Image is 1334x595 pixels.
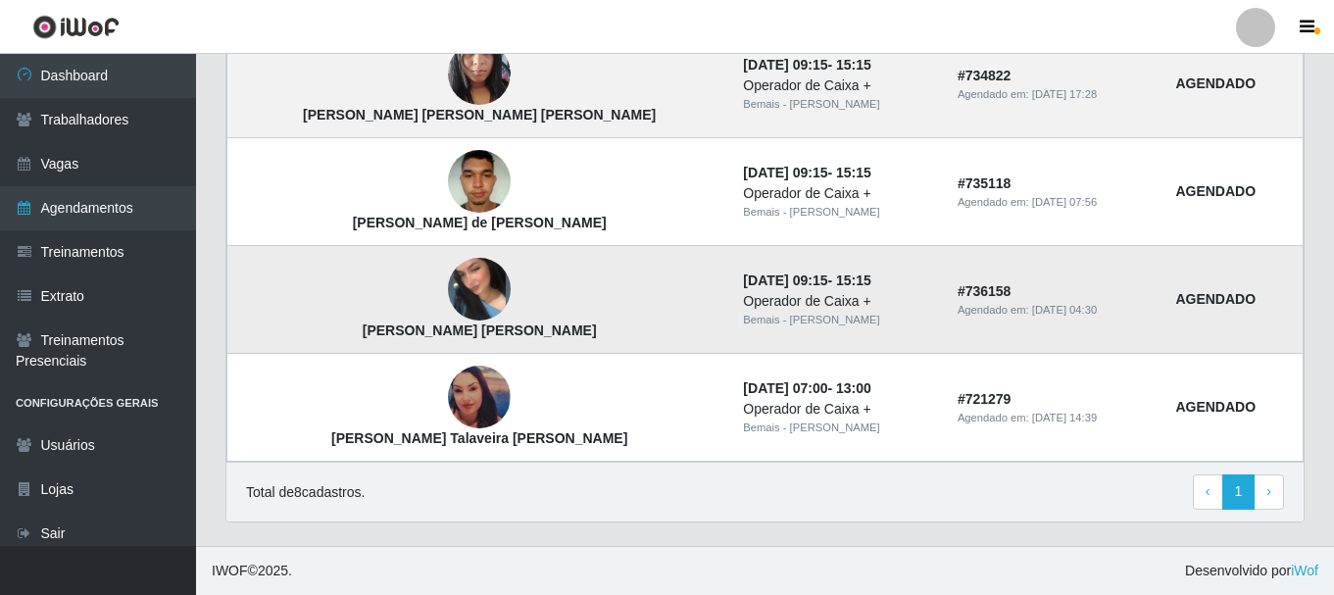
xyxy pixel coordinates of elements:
[1032,88,1097,100] time: [DATE] 17:28
[1032,304,1097,316] time: [DATE] 04:30
[743,96,934,113] div: Bemais - [PERSON_NAME]
[1175,399,1256,415] strong: AGENDADO
[958,194,1152,211] div: Agendado em:
[958,175,1012,191] strong: # 735118
[1175,291,1256,307] strong: AGENDADO
[836,380,871,396] time: 13:00
[743,273,827,288] time: [DATE] 09:15
[743,57,870,73] strong: -
[743,165,827,180] time: [DATE] 09:15
[743,204,934,221] div: Bemais - [PERSON_NAME]
[212,561,292,581] span: © 2025 .
[836,165,871,180] time: 15:15
[1032,196,1097,208] time: [DATE] 07:56
[958,410,1152,426] div: Agendado em:
[1193,474,1284,510] nav: pagination
[1032,412,1097,423] time: [DATE] 14:39
[958,68,1012,83] strong: # 734822
[743,165,870,180] strong: -
[32,15,120,39] img: CoreUI Logo
[1175,183,1256,199] strong: AGENDADO
[363,322,597,338] strong: [PERSON_NAME] [PERSON_NAME]
[331,430,627,446] strong: [PERSON_NAME] Talaveira [PERSON_NAME]
[743,75,934,96] div: Operador de Caixa +
[743,183,934,204] div: Operador de Caixa +
[743,380,870,396] strong: -
[958,391,1012,407] strong: # 721279
[1222,474,1256,510] a: 1
[448,140,511,223] img: Matheus de Souza Francisco
[743,291,934,312] div: Operador de Caixa +
[448,245,511,334] img: Ana Paula De Souza Ferreira
[448,32,511,116] img: Polyana Jordão Lopes da Silva
[1206,483,1210,499] span: ‹
[246,482,365,503] p: Total de 8 cadastros.
[1175,75,1256,91] strong: AGENDADO
[212,563,248,578] span: IWOF
[743,273,870,288] strong: -
[1254,474,1284,510] a: Next
[1193,474,1223,510] a: Previous
[1266,483,1271,499] span: ›
[958,283,1012,299] strong: # 736158
[303,107,656,123] strong: [PERSON_NAME] [PERSON_NAME] [PERSON_NAME]
[448,366,511,428] img: Dinéia Talaveira da Silva
[1185,561,1318,581] span: Desenvolvido por
[958,86,1152,103] div: Agendado em:
[836,57,871,73] time: 15:15
[743,57,827,73] time: [DATE] 09:15
[836,273,871,288] time: 15:15
[353,215,607,230] strong: [PERSON_NAME] de [PERSON_NAME]
[958,302,1152,319] div: Agendado em:
[1291,563,1318,578] a: iWof
[743,420,934,436] div: Bemais - [PERSON_NAME]
[743,380,827,396] time: [DATE] 07:00
[743,312,934,328] div: Bemais - [PERSON_NAME]
[743,399,934,420] div: Operador de Caixa +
